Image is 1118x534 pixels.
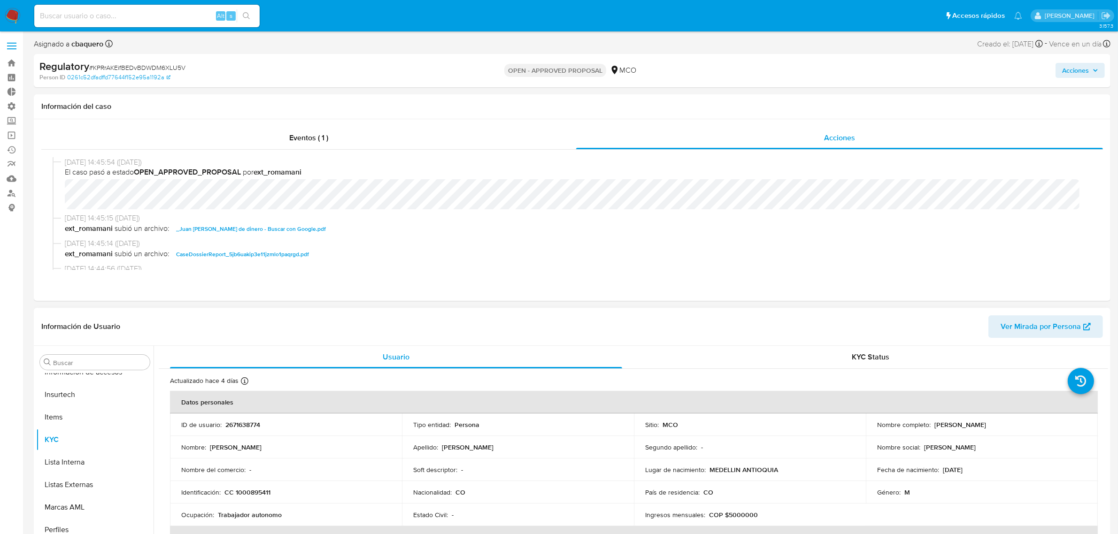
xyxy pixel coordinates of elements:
a: 0261c52dfadffd77644f152e95a1192a [67,73,170,82]
button: Marcas AML [36,496,154,519]
span: Acciones [824,132,855,143]
span: Ver Mirada por Persona [1001,315,1081,338]
p: [DATE] [943,465,963,474]
p: Tipo entidad : [413,420,451,429]
p: M [904,488,910,496]
span: [DATE] 14:44:56 ([DATE]) [65,264,1088,274]
p: MEDELLIN ANTIOQUIA [709,465,778,474]
p: Ocupación : [181,511,214,519]
span: [DATE] 14:45:54 ([DATE]) [65,157,1088,168]
span: [DATE] 14:45:15 ([DATE]) [65,213,1088,223]
span: Alt [217,11,224,20]
button: _Juan [PERSON_NAME] de dinero - Buscar con Google.pdf [171,223,331,235]
b: Person ID [39,73,65,82]
button: Listas Externas [36,473,154,496]
p: Ingresos mensuales : [645,511,705,519]
button: Ver Mirada por Persona [988,315,1103,338]
p: País de residencia : [645,488,700,496]
a: Notificaciones [1014,12,1022,20]
button: Items [36,406,154,428]
b: ext_romamani [65,223,113,235]
p: camila.baquero@mercadolibre.com.co [1045,11,1098,20]
span: CaseDossierReport_5jb6uakip3e11jzmlo1paqrgd.pdf [176,249,309,260]
p: COP $5000000 [709,511,758,519]
p: Apellido : [413,443,438,451]
p: - [461,465,463,474]
h1: Información de Usuario [41,322,120,331]
p: Nombre del comercio : [181,465,246,474]
p: Identificación : [181,488,221,496]
span: s [230,11,232,20]
span: Vence en un día [1049,39,1102,49]
p: Sitio : [645,420,659,429]
div: MCO [610,65,636,76]
input: Buscar usuario o caso... [34,10,260,22]
span: # KPRrAKEifBEDvBDWDM6XLU5V [89,63,185,72]
button: Acciones [1056,63,1105,78]
h1: Información del caso [41,102,1103,111]
p: OPEN - APPROVED PROPOSAL [504,64,606,77]
span: Acciones [1062,63,1089,78]
input: Buscar [53,359,146,367]
span: _Juan [PERSON_NAME] de dinero - Buscar con Google.pdf [176,223,326,235]
span: Eventos ( 1 ) [289,132,328,143]
span: KYC Status [852,351,890,362]
p: ID de usuario : [181,420,222,429]
p: CO [703,488,713,496]
span: El caso pasó a estado por [65,167,1088,177]
p: - [249,465,251,474]
p: Lugar de nacimiento : [645,465,706,474]
button: Insurtech [36,383,154,406]
p: Actualizado hace 4 días [170,376,239,385]
p: [PERSON_NAME] [934,420,986,429]
p: 2671638774 [225,420,260,429]
p: [PERSON_NAME] [442,443,493,451]
p: [PERSON_NAME] [924,443,976,451]
button: search-icon [237,9,256,23]
p: Nacionalidad : [413,488,452,496]
div: Creado el: [DATE] [977,38,1043,50]
p: Segundo apellido : [645,443,697,451]
th: Datos personales [170,391,1098,413]
b: ext_romamani [254,167,301,177]
span: Usuario [383,351,409,362]
p: Fecha de nacimiento : [877,465,939,474]
p: [PERSON_NAME] [210,443,262,451]
a: Salir [1101,11,1111,21]
button: CaseDossierReport_5jb6uakip3e11jzmlo1paqrgd.pdf [171,249,314,260]
p: MCO [663,420,678,429]
span: - [1045,38,1047,50]
button: Buscar [44,359,51,366]
b: ext_romamani [65,249,113,260]
b: Regulatory [39,59,89,74]
span: subió un archivo: [115,249,170,260]
p: Soft descriptor : [413,465,457,474]
p: Trabajador autonomo [218,511,282,519]
b: OPEN_APPROVED_PROPOSAL [134,167,241,177]
p: Nombre : [181,443,206,451]
p: - [452,511,454,519]
p: CO [455,488,465,496]
span: Accesos rápidos [952,11,1005,21]
p: Nombre social : [877,443,920,451]
span: Asignado a [34,39,103,49]
p: Nombre completo : [877,420,931,429]
span: subió un archivo: [115,223,170,235]
span: [DATE] 14:45:14 ([DATE]) [65,238,1088,249]
b: cbaquero [69,38,103,49]
p: CC 1000895411 [224,488,270,496]
p: - [701,443,703,451]
p: Estado Civil : [413,511,448,519]
button: KYC [36,428,154,451]
p: Persona [455,420,479,429]
button: Lista Interna [36,451,154,473]
p: Género : [877,488,901,496]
